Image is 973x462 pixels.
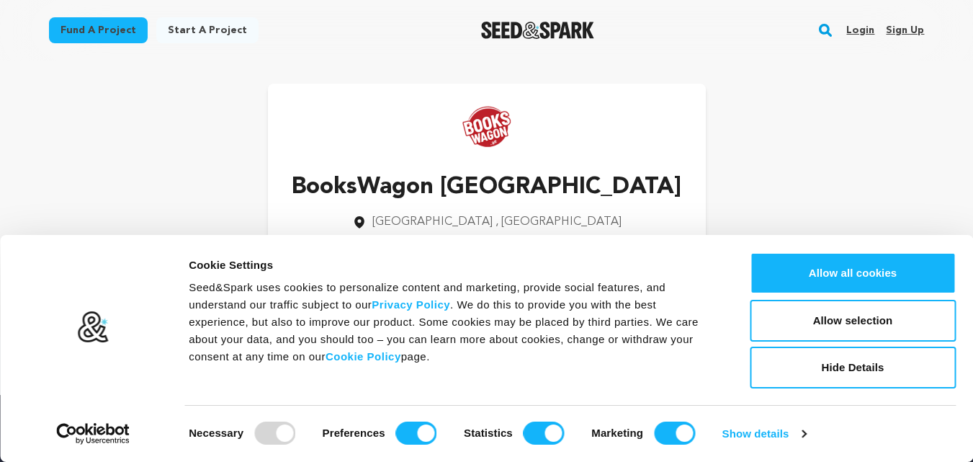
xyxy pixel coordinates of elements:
button: Hide Details [750,347,956,388]
a: Cookie Policy [326,350,401,363]
img: Seed&Spark Logo Dark Mode [481,22,594,39]
p: BooksWagon [GEOGRAPHIC_DATA] [292,170,681,205]
span: [GEOGRAPHIC_DATA] [372,216,493,228]
a: Start a project [156,17,259,43]
a: Usercentrics Cookiebot - opens in a new window [30,423,156,445]
a: Sign up [886,19,924,42]
strong: Marketing [591,427,643,439]
a: Fund a project [49,17,148,43]
strong: Statistics [464,427,513,439]
strong: Necessary [189,427,243,439]
span: , [GEOGRAPHIC_DATA] [496,216,622,228]
a: Show details [722,423,806,445]
a: Privacy Policy [372,298,450,311]
img: https://seedandspark-static.s3.us-east-2.amazonaws.com/images/User/001/971/437/medium/35574353184... [458,98,516,156]
a: Login [846,19,874,42]
button: Allow all cookies [750,252,956,294]
strong: Preferences [323,427,385,439]
div: Seed&Spark uses cookies to personalize content and marketing, provide social features, and unders... [189,279,717,365]
img: logo [77,311,109,344]
div: Cookie Settings [189,257,717,274]
button: Allow selection [750,300,956,342]
a: Seed&Spark Homepage [481,22,594,39]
